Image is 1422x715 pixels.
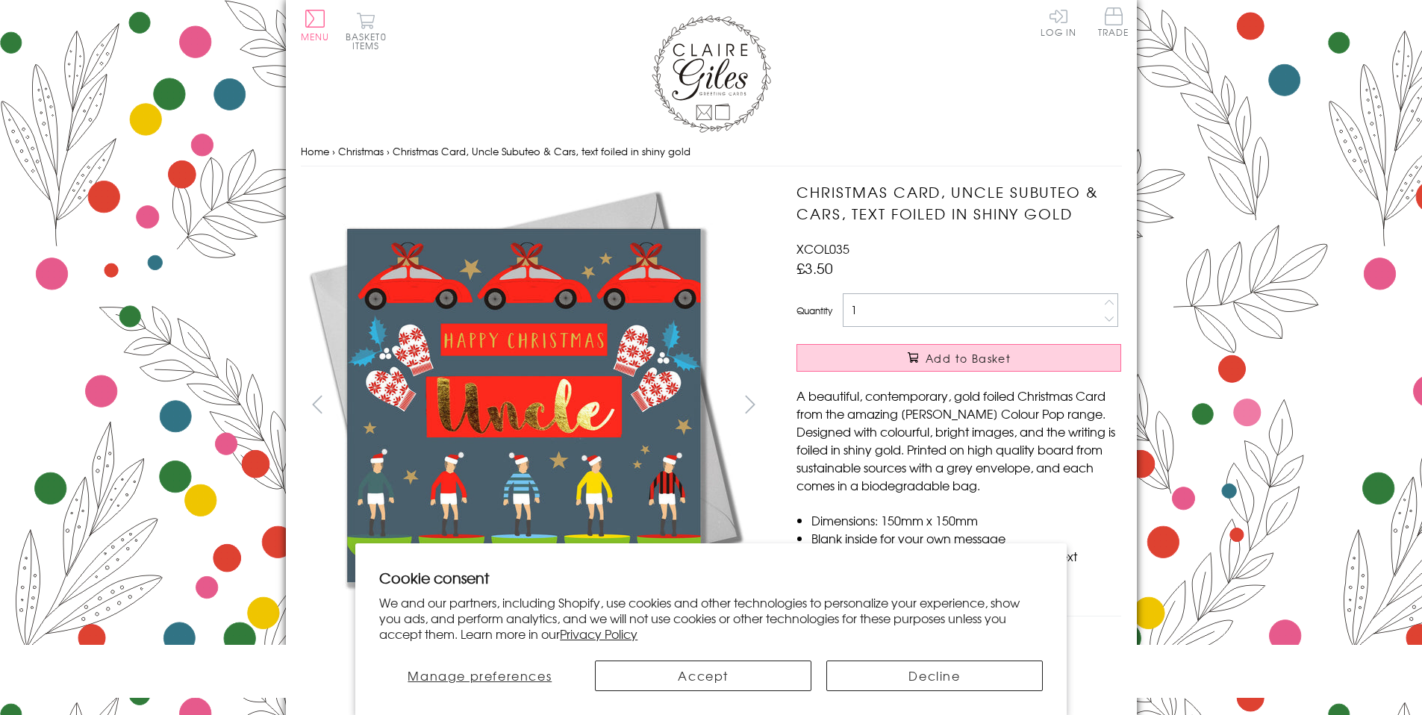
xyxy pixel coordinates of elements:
span: Trade [1098,7,1129,37]
li: Dimensions: 150mm x 150mm [811,511,1121,529]
button: Accept [595,661,811,691]
button: Manage preferences [379,661,580,691]
p: We and our partners, including Shopify, use cookies and other technologies to personalize your ex... [379,595,1043,641]
span: Manage preferences [408,666,552,684]
span: £3.50 [796,257,833,278]
span: Menu [301,30,330,43]
img: Claire Giles Greetings Cards [652,15,771,133]
span: › [387,144,390,158]
button: Decline [826,661,1043,691]
button: next [733,387,767,421]
h1: Christmas Card, Uncle Subuteo & Cars, text foiled in shiny gold [796,181,1121,225]
span: XCOL035 [796,240,849,257]
button: Basket0 items [346,12,387,50]
span: Christmas Card, Uncle Subuteo & Cars, text foiled in shiny gold [393,144,690,158]
span: Add to Basket [926,351,1011,366]
a: Privacy Policy [560,625,637,643]
img: Christmas Card, Uncle Subuteo & Cars, text foiled in shiny gold [300,181,748,629]
p: A beautiful, contemporary, gold foiled Christmas Card from the amazing [PERSON_NAME] Colour Pop r... [796,387,1121,494]
h2: Cookie consent [379,567,1043,588]
button: Add to Basket [796,344,1121,372]
a: Trade [1098,7,1129,40]
span: › [332,144,335,158]
button: prev [301,387,334,421]
label: Quantity [796,304,832,317]
button: Menu [301,10,330,41]
span: 0 items [352,30,387,52]
a: Log In [1041,7,1076,37]
a: Home [301,144,329,158]
img: Christmas Card, Uncle Subuteo & Cars, text foiled in shiny gold [767,181,1214,629]
nav: breadcrumbs [301,137,1122,167]
li: Blank inside for your own message [811,529,1121,547]
a: Christmas [338,144,384,158]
